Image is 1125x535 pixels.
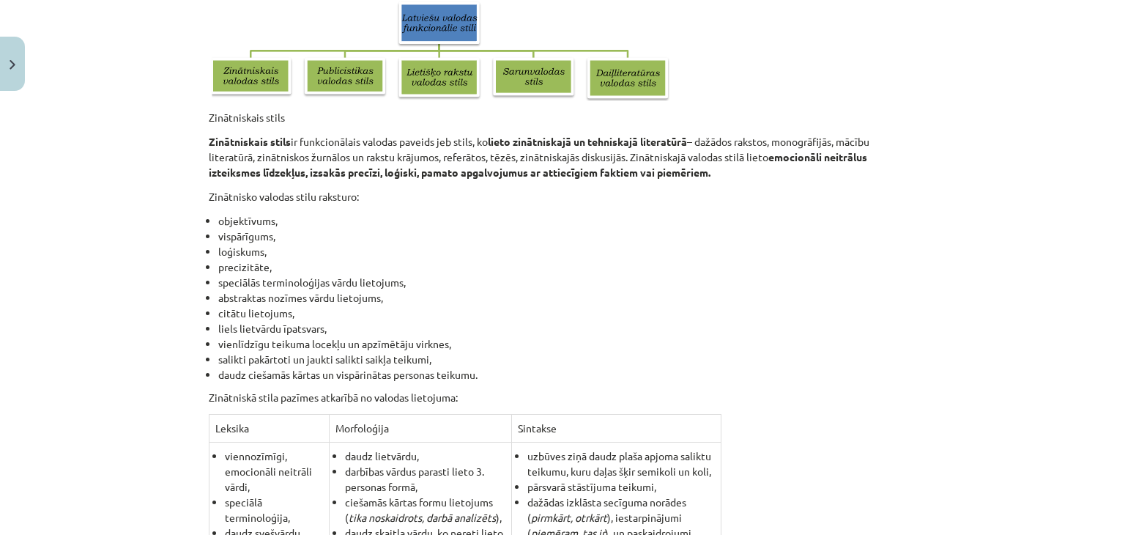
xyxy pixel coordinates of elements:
img: icon-close-lesson-0947bae3869378f0d4975bcd49f059093ad1ed9edebbc8119c70593378902aed.svg [10,60,15,70]
li: loģiskums, [218,244,916,259]
li: speciālā terminoloģija, [225,495,323,525]
li: daudz ciešamās kārtas un vispārinātas personas teikumu. [218,367,916,383]
p: Zinātnisko valodas stilu raksturo: [209,189,916,204]
em: tika noskaidrots, darbā analizēts [349,511,496,524]
td: Sintakse [511,415,721,443]
li: citātu lietojums, [218,306,916,321]
li: liels lietvārdu īpatsvars, [218,321,916,336]
li: precizitāte, [218,259,916,275]
li: objektīvums, [218,213,916,229]
li: pārsvarā stāstījuma teikumi, [527,479,715,495]
p: Zinātniskais stils [209,110,916,125]
strong: lieto zinātniskajā un tehniskajā literatūrā [488,135,687,148]
li: darbības vārdus parasti lieto 3. personas formā, [345,464,505,495]
td: Morfoloģija [329,415,511,443]
li: uzbūves ziņā daudz plaša apjoma saliktu teikumu, kuru daļas šķir semikoli un koli, [527,449,715,479]
p: ir funkcionālais valodas paveids jeb stils, ko – dažādos rakstos, monogrāfijās, mācību literatūrā... [209,134,916,180]
em: pirmkārt, otrkārt [531,511,607,524]
li: ciešamās kārtas formu lietojums ( ), [345,495,505,525]
li: vienlīdzīgu teikuma locekļu un apzīmētāju virknes, [218,336,916,352]
li: abstraktas nozīmes vārdu lietojums, [218,290,916,306]
li: viennozīmīgi, emocionāli neitrāli vārdi, [225,449,323,495]
p: Zinātniskā stila pazīmes atkarībā no valodas lietojuma: [209,390,916,405]
strong: Zinātniskais stils [209,135,291,148]
li: salikti pakārtoti un jaukti salikti saikļa teikumi, [218,352,916,367]
td: Leksika [209,415,330,443]
li: vispārīgums, [218,229,916,244]
li: speciālās terminoloģijas vārdu lietojums, [218,275,916,290]
li: daudz lietvārdu, [345,449,505,464]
